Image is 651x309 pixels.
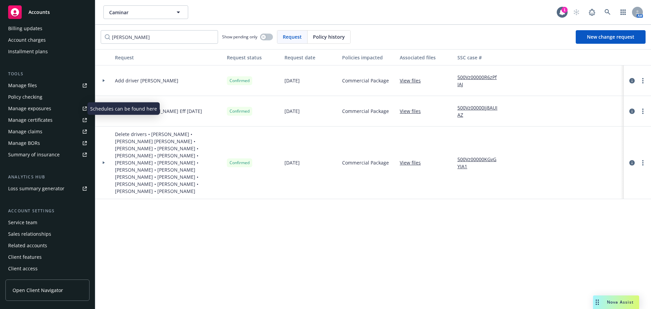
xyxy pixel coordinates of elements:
[5,92,90,102] a: Policy checking
[400,108,426,115] a: View files
[101,30,218,44] input: Filter by keyword...
[5,46,90,57] a: Installment plans
[628,77,636,85] a: circleInformation
[8,103,51,114] div: Manage exposures
[8,115,53,125] div: Manage certificates
[5,138,90,149] a: Manage BORs
[342,108,389,115] span: Commercial Package
[5,80,90,91] a: Manage files
[5,103,90,114] a: Manage exposures
[13,287,63,294] span: Open Client Navigator
[8,46,48,57] div: Installment plans
[103,5,188,19] button: Caminar
[400,54,452,61] div: Associated files
[570,5,583,19] a: Start snowing
[95,96,112,127] div: Toggle Row Expanded
[230,160,250,166] span: Confirmed
[227,54,279,61] div: Request status
[628,159,636,167] a: circleInformation
[284,159,300,166] span: [DATE]
[8,149,60,160] div: Summary of insurance
[230,108,250,114] span: Confirmed
[5,149,90,160] a: Summary of insurance
[8,126,42,137] div: Manage claims
[5,229,90,239] a: Sales relationships
[5,115,90,125] a: Manage certificates
[282,49,339,65] button: Request date
[109,9,168,16] span: Caminar
[8,229,51,239] div: Sales relationships
[587,34,634,40] span: New change request
[342,77,389,84] span: Commercial Package
[8,80,37,91] div: Manage files
[342,159,389,166] span: Commercial Package
[5,208,90,214] div: Account settings
[8,240,47,251] div: Related accounts
[457,54,503,61] div: SSC case #
[5,217,90,228] a: Service team
[585,5,599,19] a: Report a Bug
[5,71,90,77] div: Tools
[342,54,394,61] div: Policies impacted
[5,240,90,251] a: Related accounts
[224,49,282,65] button: Request status
[593,295,601,309] div: Drag to move
[8,23,42,34] div: Billing updates
[457,74,503,88] a: 500Vz00000R6zPfIAJ
[222,34,257,40] span: Show pending only
[5,174,90,180] div: Analytics hub
[457,156,503,170] a: 500Vz00000KGvGYIA1
[28,9,50,15] span: Accounts
[5,35,90,45] a: Account charges
[400,159,426,166] a: View files
[5,3,90,22] a: Accounts
[607,299,634,305] span: Nova Assist
[8,252,42,263] div: Client features
[8,92,42,102] div: Policy checking
[284,77,300,84] span: [DATE]
[95,127,112,199] div: Toggle Row Expanded
[284,108,300,115] span: [DATE]
[5,126,90,137] a: Manage claims
[5,183,90,194] a: Loss summary generator
[5,252,90,263] a: Client features
[8,35,46,45] div: Account charges
[628,107,636,115] a: circleInformation
[283,33,302,40] span: Request
[313,33,345,40] span: Policy history
[576,30,646,44] a: New change request
[8,138,40,149] div: Manage BORs
[339,49,397,65] button: Policies impacted
[115,131,221,195] span: Delete drivers • [PERSON_NAME] • [PERSON_NAME] [PERSON_NAME] • [PERSON_NAME] • [PERSON_NAME] • [P...
[561,7,568,13] div: 1
[115,77,178,84] span: Add driver [PERSON_NAME]
[593,295,639,309] button: Nova Assist
[5,263,90,274] a: Client access
[639,77,647,85] a: more
[8,263,38,274] div: Client access
[639,107,647,115] a: more
[400,77,426,84] a: View files
[397,49,455,65] button: Associated files
[616,5,630,19] a: Switch app
[230,78,250,84] span: Confirmed
[457,104,503,118] a: 500Vz00000Ij8AUIAZ
[95,65,112,96] div: Toggle Row Expanded
[8,183,64,194] div: Loss summary generator
[639,159,647,167] a: more
[115,54,221,61] div: Request
[284,54,337,61] div: Request date
[8,217,37,228] div: Service team
[5,23,90,34] a: Billing updates
[455,49,506,65] button: SSC case #
[601,5,614,19] a: Search
[112,49,224,65] button: Request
